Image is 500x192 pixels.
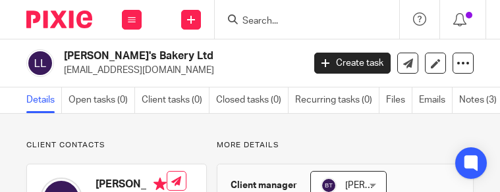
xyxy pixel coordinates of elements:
a: Recurring tasks (0) [295,87,379,113]
input: Search [241,16,360,28]
a: Create task [314,53,391,74]
a: Closed tasks (0) [216,87,289,113]
h2: [PERSON_NAME]'s Bakery Ltd [64,49,248,63]
a: Open tasks (0) [69,87,135,113]
a: Client tasks (0) [142,87,209,113]
span: [PERSON_NAME] [345,181,418,190]
img: Pixie [26,11,92,28]
h3: Client manager [231,179,297,192]
p: More details [217,140,474,151]
a: Details [26,87,62,113]
img: svg%3E [26,49,54,77]
p: Client contacts [26,140,207,151]
a: Files [386,87,412,113]
p: [EMAIL_ADDRESS][DOMAIN_NAME] [64,64,294,77]
a: Emails [419,87,453,113]
i: Primary [153,178,167,191]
